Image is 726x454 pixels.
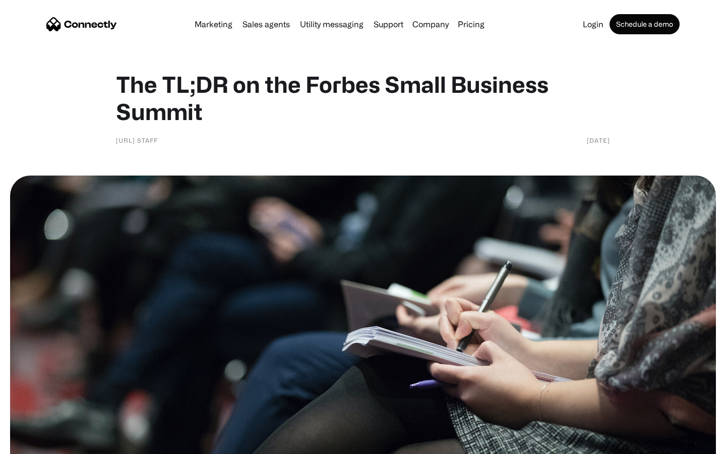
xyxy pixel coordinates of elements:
[412,17,449,31] div: Company
[610,14,680,34] a: Schedule a demo
[454,20,489,28] a: Pricing
[238,20,294,28] a: Sales agents
[587,135,610,145] div: [DATE]
[116,135,158,145] div: [URL] Staff
[579,20,608,28] a: Login
[116,71,610,125] h1: The TL;DR on the Forbes Small Business Summit
[10,436,60,450] aside: Language selected: English
[191,20,236,28] a: Marketing
[370,20,407,28] a: Support
[296,20,368,28] a: Utility messaging
[20,436,60,450] ul: Language list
